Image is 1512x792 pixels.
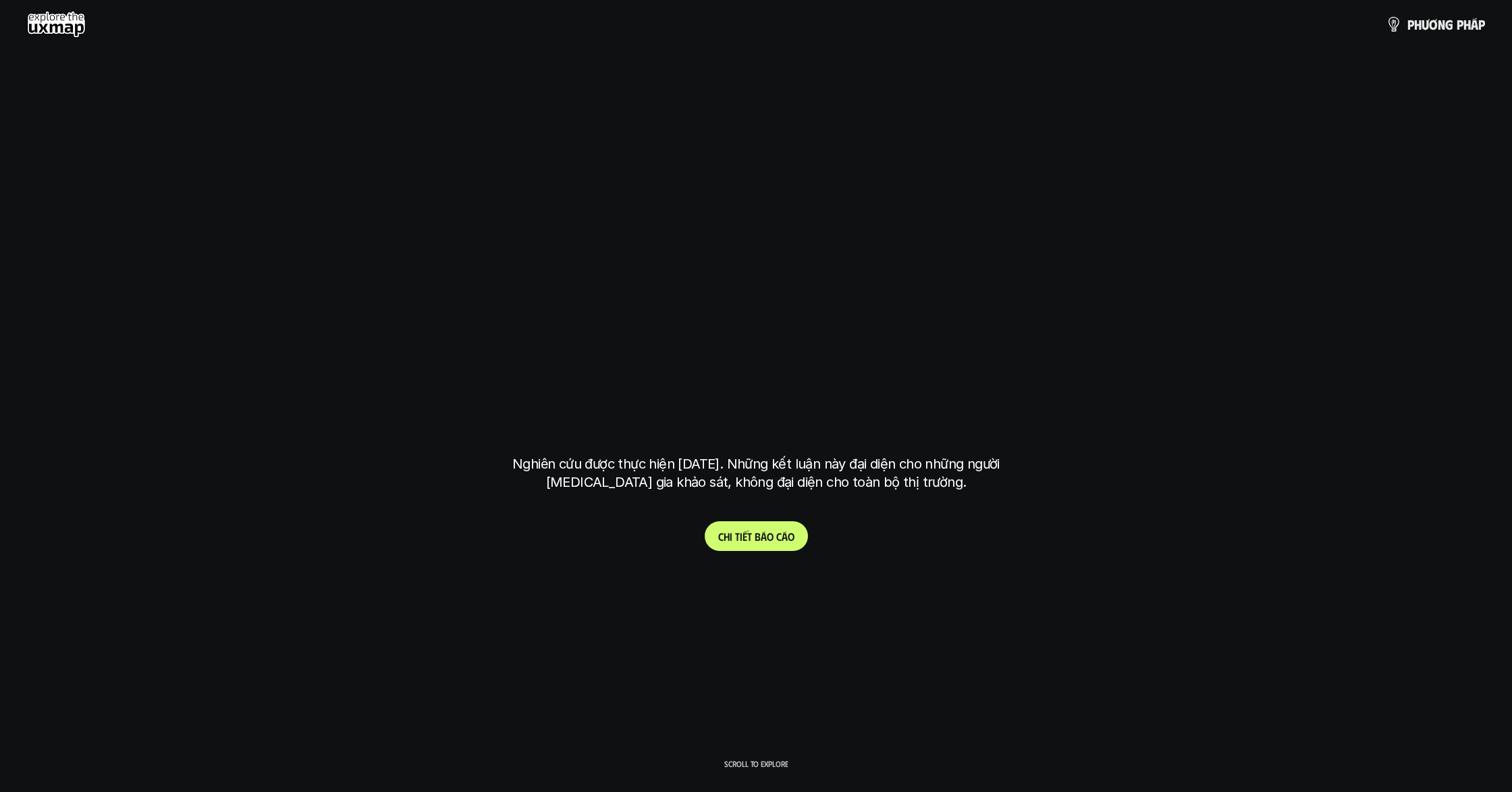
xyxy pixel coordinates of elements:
[516,379,997,436] h1: tại [GEOGRAPHIC_DATA]
[705,521,808,551] a: Chitiếtbáocáo
[788,530,794,543] span: o
[1457,17,1463,32] span: p
[730,530,732,543] span: i
[1471,17,1478,32] span: á
[782,530,788,543] span: á
[1386,11,1485,38] a: phươngpháp
[755,530,761,543] span: b
[761,530,767,543] span: á
[776,530,782,543] span: c
[1414,17,1422,32] span: h
[742,530,747,543] span: ế
[1445,17,1453,32] span: g
[1478,17,1485,32] span: p
[709,242,812,258] h6: Kết quả nghiên cứu
[1438,17,1445,32] span: n
[1463,17,1471,32] span: h
[735,530,740,543] span: t
[1429,17,1438,32] span: ơ
[1422,17,1429,32] span: ư
[510,273,1002,329] h1: phạm vi công việc của
[724,530,730,543] span: h
[747,530,752,543] span: t
[740,530,742,543] span: i
[724,759,788,768] p: Scroll to explore
[718,530,724,543] span: C
[1407,17,1414,32] span: p
[503,455,1009,492] p: Nghiên cứu được thực hiện [DATE]. Những kết luận này đại diện cho những người [MEDICAL_DATA] gia ...
[767,530,774,543] span: o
